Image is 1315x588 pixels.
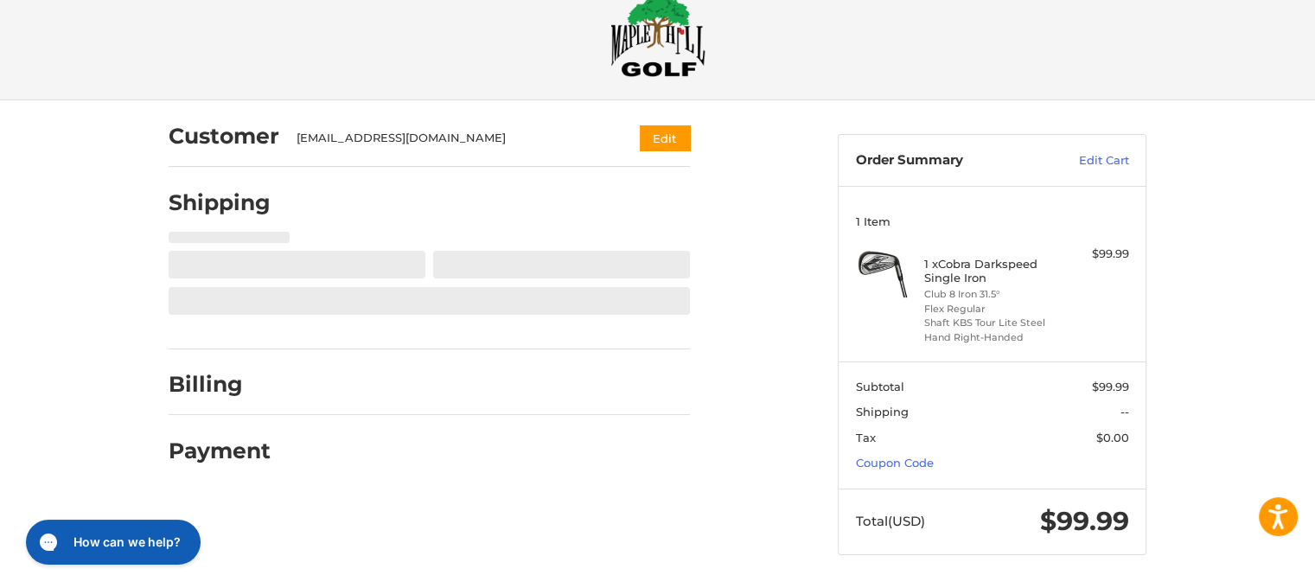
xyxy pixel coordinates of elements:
h2: Billing [169,371,270,398]
span: Total (USD) [856,513,925,529]
span: Shipping [856,405,909,419]
span: Tax [856,431,876,444]
span: $99.99 [1040,505,1129,537]
h2: Customer [169,123,279,150]
h2: Payment [169,438,271,464]
div: [EMAIL_ADDRESS][DOMAIN_NAME] [297,130,607,147]
li: Flex Regular [924,302,1056,316]
span: $99.99 [1092,380,1129,393]
li: Shaft KBS Tour Lite Steel [924,316,1056,330]
h4: 1 x Cobra Darkspeed Single Iron [924,257,1056,285]
h2: Shipping [169,189,271,216]
span: Subtotal [856,380,904,393]
a: Coupon Code [856,456,934,470]
li: Hand Right-Handed [924,330,1056,345]
span: $0.00 [1096,431,1129,444]
button: Edit [640,125,690,150]
div: $99.99 [1061,246,1129,263]
iframe: Gorgias live chat messenger [17,514,205,571]
li: Club 8 Iron 31.5° [924,287,1056,302]
span: -- [1120,405,1129,419]
h3: Order Summary [856,152,1042,169]
a: Edit Cart [1042,152,1129,169]
h3: 1 Item [856,214,1129,228]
